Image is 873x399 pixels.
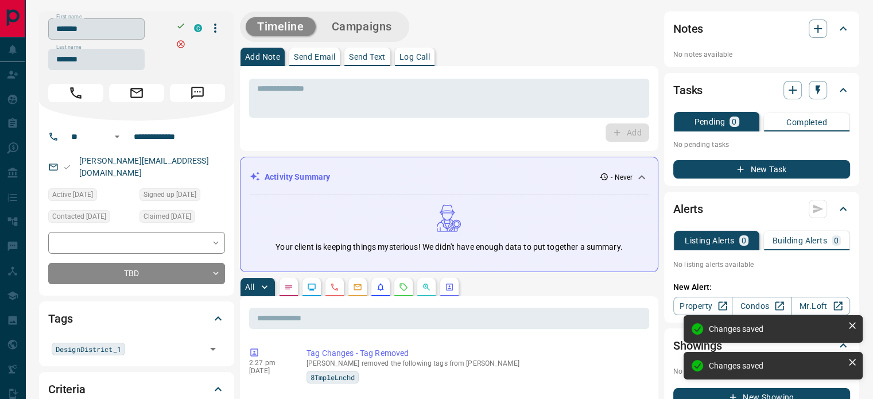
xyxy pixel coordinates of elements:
p: Completed [786,118,827,126]
div: TBD [48,263,225,284]
svg: Email Valid [63,163,71,171]
a: Property [673,297,732,315]
div: Notes [673,15,850,42]
p: 0 [834,237,839,245]
button: Open [205,341,221,357]
svg: Requests [399,282,408,292]
button: Open [110,130,124,144]
span: Email [109,84,164,102]
h2: Tags [48,309,72,328]
button: Timeline [246,17,316,36]
p: 0 [732,118,736,126]
span: DesignDistrict_1 [56,343,121,355]
div: Tags [48,305,225,332]
div: Sun Jan 30 2022 [139,210,225,226]
span: Signed up [DATE] [143,189,196,200]
a: Mr.Loft [791,297,850,315]
span: Message [170,84,225,102]
h2: Notes [673,20,703,38]
button: Campaigns [320,17,403,36]
p: All [245,283,254,291]
p: 2:27 pm [249,359,289,367]
h2: Criteria [48,380,86,398]
p: Activity Summary [265,171,330,183]
p: - Never [611,172,633,183]
svg: Emails [353,282,362,292]
label: First name [56,13,82,21]
p: [DATE] [249,367,289,375]
svg: Lead Browsing Activity [307,282,316,292]
p: New Alert: [673,281,850,293]
svg: Calls [330,282,339,292]
span: Contacted [DATE] [52,211,106,222]
div: condos.ca [194,24,202,32]
p: Listing Alerts [685,237,735,245]
p: 0 [742,237,746,245]
div: Tasks [673,76,850,104]
span: Call [48,84,103,102]
div: Sun Jan 30 2022 [48,188,134,204]
p: No notes available [673,49,850,60]
div: Changes saved [709,324,843,334]
h2: Alerts [673,200,703,218]
p: No pending tasks [673,136,850,153]
svg: Notes [284,282,293,292]
label: Last name [56,44,82,51]
a: Condos [732,297,791,315]
p: No listing alerts available [673,259,850,270]
div: Tue Feb 01 2022 [48,210,134,226]
p: No showings booked [673,366,850,377]
p: Your client is keeping things mysterious! We didn't have enough data to put together a summary. [276,241,622,253]
div: Changes saved [709,361,843,370]
p: Send Text [349,53,386,61]
svg: Opportunities [422,282,431,292]
a: [PERSON_NAME][EMAIL_ADDRESS][DOMAIN_NAME] [79,156,209,177]
span: Active [DATE] [52,189,93,200]
p: Log Call [399,53,430,61]
p: Pending [694,118,725,126]
p: Tag Changes - Tag Removed [306,347,645,359]
div: Showings [673,332,850,359]
p: Building Alerts [773,237,827,245]
div: Alerts [673,195,850,223]
span: Claimed [DATE] [143,211,191,222]
div: Sun Jan 30 2022 [139,188,225,204]
p: Add Note [245,53,280,61]
p: Send Email [294,53,335,61]
svg: Listing Alerts [376,282,385,292]
p: [PERSON_NAME] removed the following tags from [PERSON_NAME] [306,359,645,367]
div: Activity Summary- Never [250,166,649,188]
button: New Task [673,160,850,179]
h2: Showings [673,336,722,355]
h2: Tasks [673,81,703,99]
svg: Agent Actions [445,282,454,292]
span: 8TmpleLnchd [311,371,355,383]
